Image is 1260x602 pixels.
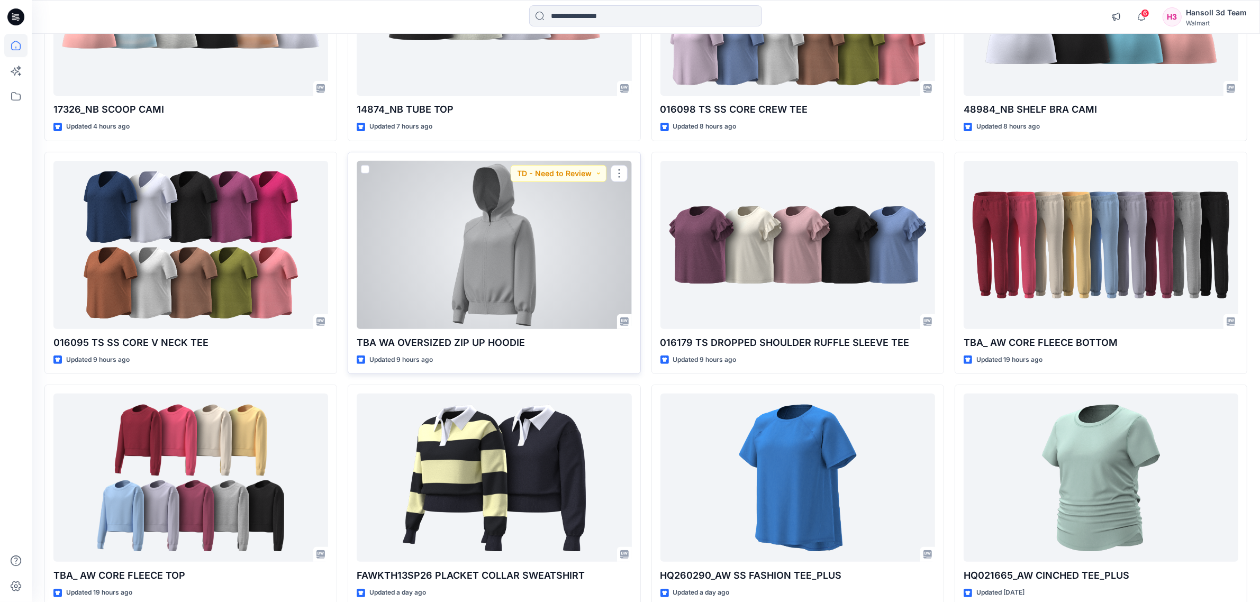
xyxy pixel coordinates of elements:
span: 6 [1141,9,1149,17]
a: 016095 TS SS CORE V NECK TEE [53,161,328,329]
p: TBA WA OVERSIZED ZIP UP HOODIE [357,335,631,350]
a: FAWKTH13SP26 PLACKET COLLAR SWEATSHIRT [357,394,631,562]
p: Updated 7 hours ago [369,121,432,132]
p: Updated a day ago [369,587,426,598]
p: Updated 9 hours ago [673,354,737,366]
p: Updated 8 hours ago [673,121,737,132]
a: TBA WA OVERSIZED ZIP UP HOODIE [357,161,631,329]
p: 17326_NB SCOOP CAMI [53,102,328,117]
p: HQ260290_AW SS FASHION TEE_PLUS [660,568,935,583]
p: 016098 TS SS CORE CREW TEE [660,102,935,117]
p: TBA_ AW CORE FLEECE TOP [53,568,328,583]
p: Updated 19 hours ago [66,587,132,598]
p: TBA_ AW CORE FLEECE BOTTOM [964,335,1238,350]
p: HQ021665_AW CINCHED TEE_PLUS [964,568,1238,583]
a: HQ260290_AW SS FASHION TEE_PLUS [660,394,935,562]
p: 14874_NB TUBE TOP [357,102,631,117]
a: TBA_ AW CORE FLEECE TOP [53,394,328,562]
p: FAWKTH13SP26 PLACKET COLLAR SWEATSHIRT [357,568,631,583]
p: Updated a day ago [673,587,730,598]
p: Updated 8 hours ago [976,121,1040,132]
div: Walmart [1186,19,1247,27]
p: 016179 TS DROPPED SHOULDER RUFFLE SLEEVE TEE [660,335,935,350]
div: H3 [1163,7,1182,26]
a: TBA_ AW CORE FLEECE BOTTOM [964,161,1238,329]
p: Updated 9 hours ago [66,354,130,366]
p: Updated 4 hours ago [66,121,130,132]
p: 48984_NB SHELF BRA CAMI [964,102,1238,117]
p: Updated 9 hours ago [369,354,433,366]
a: 016179 TS DROPPED SHOULDER RUFFLE SLEEVE TEE [660,161,935,329]
p: Updated [DATE] [976,587,1025,598]
a: HQ021665_AW CINCHED TEE_PLUS [964,394,1238,562]
p: Updated 19 hours ago [976,354,1043,366]
p: 016095 TS SS CORE V NECK TEE [53,335,328,350]
div: Hansoll 3d Team [1186,6,1247,19]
